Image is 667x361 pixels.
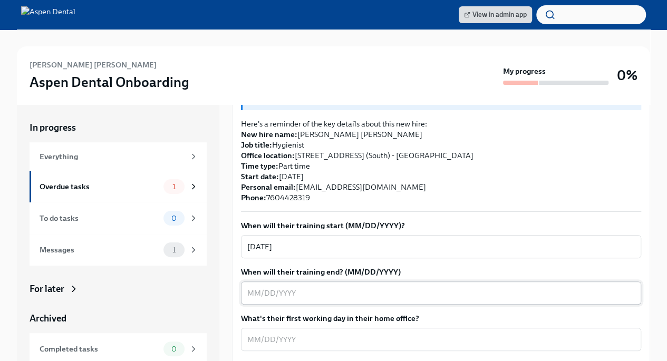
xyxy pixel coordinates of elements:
[617,66,637,85] h3: 0%
[503,66,546,76] strong: My progress
[464,9,527,20] span: View in admin app
[241,193,266,202] strong: Phone:
[30,59,157,71] h6: [PERSON_NAME] [PERSON_NAME]
[30,73,189,92] h3: Aspen Dental Onboarding
[459,6,532,23] a: View in admin app
[40,343,159,355] div: Completed tasks
[241,161,278,171] strong: Time type:
[241,140,272,150] strong: Job title:
[30,312,207,325] a: Archived
[241,151,295,160] strong: Office location:
[241,130,297,139] strong: New hire name:
[241,313,641,324] label: What's their first working day in their home office?
[241,119,641,203] p: Here's a reminder of the key details about this new hire: [PERSON_NAME] [PERSON_NAME] Hygienist [...
[21,6,75,23] img: Aspen Dental
[241,220,641,231] label: When will their training start (MM/DD/YYYY)?
[247,240,635,253] textarea: [DATE]
[30,142,207,171] a: Everything
[40,212,159,224] div: To do tasks
[40,244,159,256] div: Messages
[30,234,207,266] a: Messages1
[40,181,159,192] div: Overdue tasks
[30,282,64,295] div: For later
[166,183,182,191] span: 1
[241,182,296,192] strong: Personal email:
[166,246,182,254] span: 1
[40,151,185,162] div: Everything
[30,171,207,202] a: Overdue tasks1
[30,202,207,234] a: To do tasks0
[241,172,279,181] strong: Start date:
[30,282,207,295] a: For later
[30,121,207,134] a: In progress
[241,267,641,277] label: When will their training end? (MM/DD/YYYY)
[165,214,183,222] span: 0
[165,345,183,353] span: 0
